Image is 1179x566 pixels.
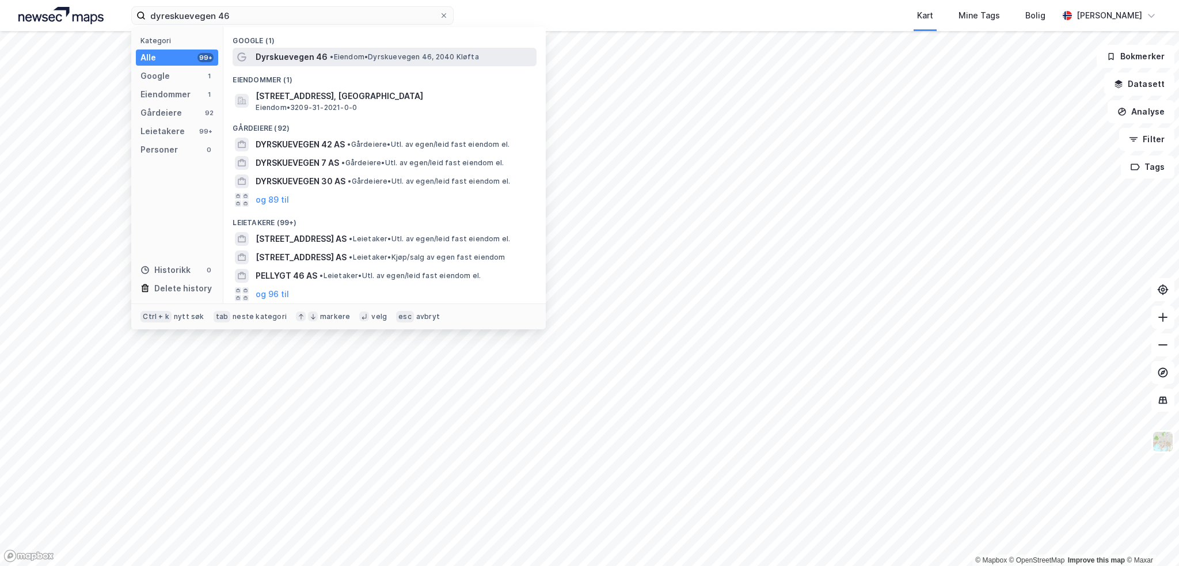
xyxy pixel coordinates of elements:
div: 0 [204,145,214,154]
div: avbryt [416,312,440,321]
span: Gårdeiere • Utl. av egen/leid fast eiendom el. [341,158,504,168]
a: Mapbox [975,556,1007,564]
div: neste kategori [233,312,287,321]
div: Kart [917,9,933,22]
button: og 89 til [256,193,289,207]
input: Søk på adresse, matrikkel, gårdeiere, leietakere eller personer [146,7,439,24]
span: Gårdeiere • Utl. av egen/leid fast eiendom el. [347,140,509,149]
div: 1 [204,71,214,81]
button: Tags [1121,155,1174,178]
span: Leietaker • Utl. av egen/leid fast eiendom el. [320,271,481,280]
span: • [349,253,352,261]
div: Gårdeiere (92) [223,115,546,135]
div: velg [371,312,387,321]
div: Mine Tags [959,9,1000,22]
div: 1 [204,90,214,99]
button: Analyse [1108,100,1174,123]
div: tab [214,311,231,322]
div: Delete history [154,282,212,295]
div: 99+ [197,127,214,136]
div: Personer [140,143,178,157]
div: Eiendommer (1) [223,66,546,87]
span: DYRSKUEVEGEN 7 AS [256,156,339,170]
div: Kategori [140,36,218,45]
button: Filter [1119,128,1174,151]
div: Bolig [1025,9,1045,22]
img: Z [1152,431,1174,453]
div: Alle [140,51,156,64]
span: • [347,140,351,149]
span: Leietaker • Kjøp/salg av egen fast eiendom [349,253,505,262]
div: Google (1) [223,27,546,48]
span: • [330,52,333,61]
div: 0 [204,265,214,275]
div: Historikk [140,263,191,277]
button: Datasett [1104,73,1174,96]
div: Ctrl + k [140,311,172,322]
span: [STREET_ADDRESS], [GEOGRAPHIC_DATA] [256,89,532,103]
a: Mapbox homepage [3,549,54,563]
a: OpenStreetMap [1009,556,1065,564]
div: Leietakere (99+) [223,209,546,230]
span: Gårdeiere • Utl. av egen/leid fast eiendom el. [348,177,510,186]
span: PELLYGT 46 AS [256,269,317,283]
span: [STREET_ADDRESS] AS [256,250,347,264]
span: Eiendom • 3209-31-2021-0-0 [256,103,357,112]
span: Leietaker • Utl. av egen/leid fast eiendom el. [349,234,510,244]
div: 92 [204,108,214,117]
a: Improve this map [1068,556,1125,564]
iframe: Chat Widget [1121,511,1179,566]
span: • [348,177,351,185]
div: Gårdeiere [140,106,182,120]
span: DYRSKUEVEGEN 30 AS [256,174,345,188]
span: Eiendom • Dyrskuevegen 46, 2040 Kløfta [330,52,478,62]
button: og 96 til [256,287,289,301]
div: Google [140,69,170,83]
span: • [349,234,352,243]
img: logo.a4113a55bc3d86da70a041830d287a7e.svg [18,7,104,24]
span: Dyrskuevegen 46 [256,50,328,64]
div: markere [320,312,350,321]
div: nytt søk [174,312,204,321]
span: • [341,158,345,167]
div: 99+ [197,53,214,62]
div: esc [396,311,414,322]
span: [STREET_ADDRESS] AS [256,232,347,246]
span: • [320,271,323,280]
div: Leietakere [140,124,185,138]
button: Bokmerker [1097,45,1174,68]
div: [PERSON_NAME] [1077,9,1142,22]
div: Eiendommer [140,88,191,101]
span: DYRSKUEVEGEN 42 AS [256,138,345,151]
